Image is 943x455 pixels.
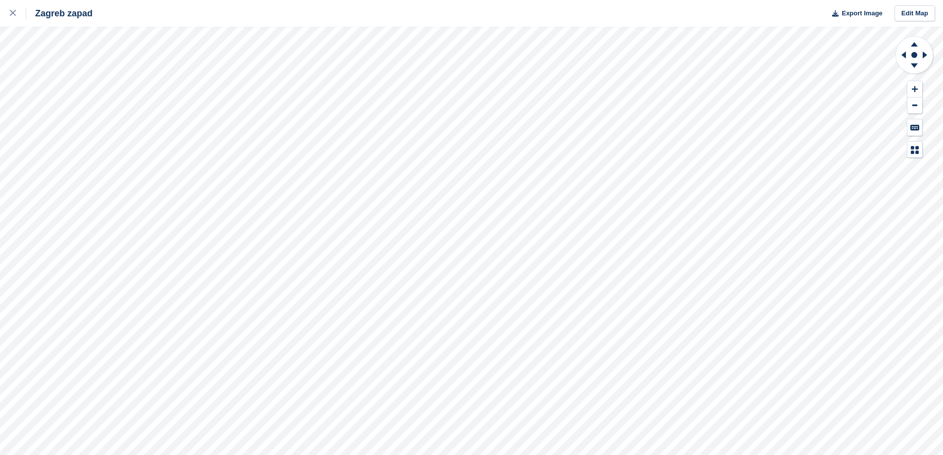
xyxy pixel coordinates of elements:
button: Export Image [826,5,883,22]
button: Map Legend [907,142,922,158]
button: Zoom Out [907,98,922,114]
button: Zoom In [907,81,922,98]
button: Keyboard Shortcuts [907,119,922,136]
div: Zagreb zapad [26,7,93,19]
span: Export Image [842,8,882,18]
a: Edit Map [894,5,935,22]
